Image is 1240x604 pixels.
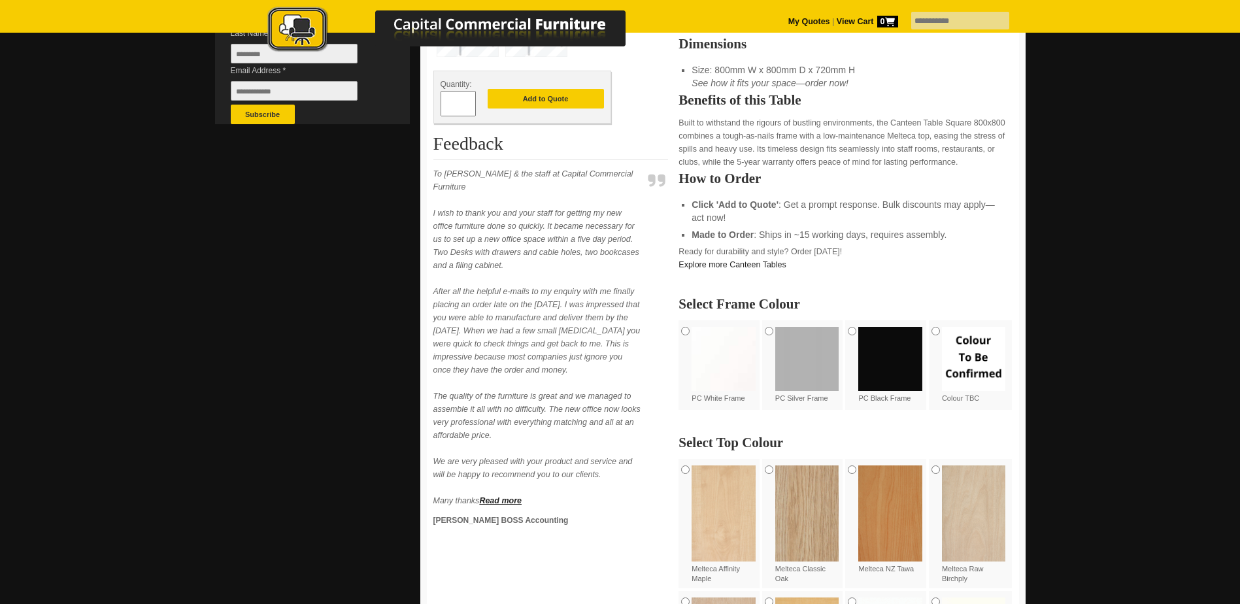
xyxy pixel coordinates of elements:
[692,465,756,584] label: Melteca Affinity Maple
[942,465,1006,561] img: Melteca Raw Birchply
[692,327,756,403] label: PC White Frame
[858,465,922,561] img: Melteca NZ Tawa
[679,93,1012,107] h2: Benefits of this Table
[775,327,839,403] label: PC Silver Frame
[692,465,756,561] img: Melteca Affinity Maple
[479,496,522,505] a: Read more
[679,172,1012,185] h2: How to Order
[834,17,897,26] a: View Cart0
[942,327,1006,403] label: Colour TBC
[231,44,358,63] input: Last Name *
[231,7,689,58] a: Capital Commercial Furniture Logo
[775,465,839,584] label: Melteca Classic Oak
[231,105,295,124] button: Subscribe
[488,89,604,109] button: Add to Quote
[692,78,848,88] em: See how it fits your space—order now!
[679,245,1012,271] p: Ready for durability and style? Order [DATE]!
[942,465,1006,584] label: Melteca Raw Birchply
[877,16,898,27] span: 0
[433,134,669,159] h2: Feedback
[775,327,839,391] img: PC Silver Frame
[775,465,839,561] img: Melteca Classic Oak
[692,198,999,224] li: : Get a prompt response. Bulk discounts may apply—act now!
[858,327,922,391] img: PC Black Frame
[692,199,779,210] strong: Click 'Add to Quote'
[231,81,358,101] input: Email Address *
[679,37,1012,50] h2: Dimensions
[679,116,1012,169] p: Built to withstand the rigours of bustling environments, the Canteen Table Square 800x800 combine...
[692,229,754,240] strong: Made to Order
[858,327,922,403] label: PC Black Frame
[433,514,643,527] p: [PERSON_NAME] BOSS Accounting
[942,327,1006,391] img: Colour TBC
[858,465,922,574] label: Melteca NZ Tawa
[837,17,898,26] strong: View Cart
[692,327,756,391] img: PC White Frame
[441,80,472,89] span: Quantity:
[231,27,377,40] span: Last Name *
[692,63,999,90] li: Size: 800mm W x 800mm D x 720mm H
[433,167,643,507] p: To [PERSON_NAME] & the staff at Capital Commercial Furniture I wish to thank you and your staff f...
[788,17,830,26] a: My Quotes
[679,297,1012,310] h2: Select Frame Colour
[692,228,999,241] li: : Ships in ~15 working days, requires assembly.
[679,436,1012,449] h2: Select Top Colour
[231,64,377,77] span: Email Address *
[679,260,786,269] a: Explore more Canteen Tables
[231,7,689,54] img: Capital Commercial Furniture Logo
